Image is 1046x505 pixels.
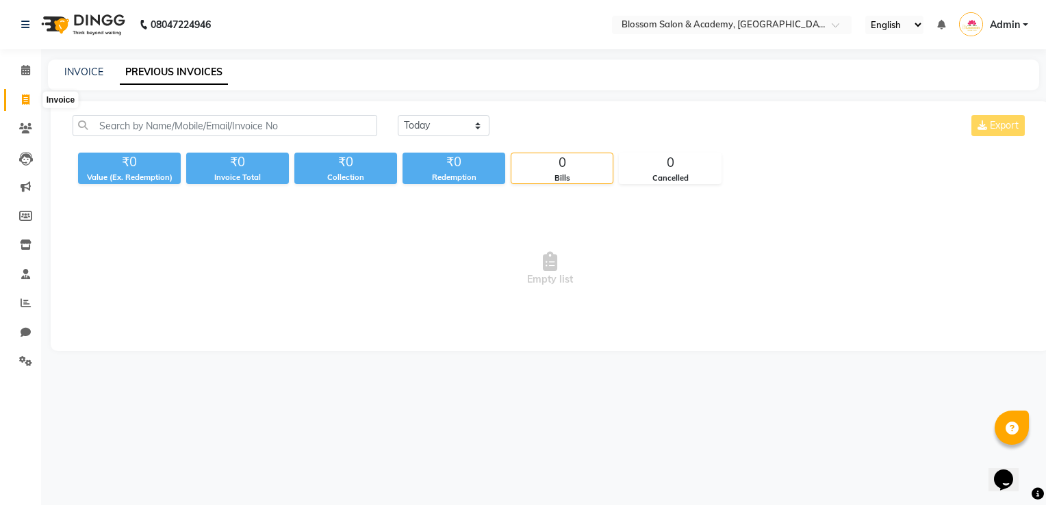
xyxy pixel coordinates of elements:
[294,153,397,172] div: ₹0
[294,172,397,183] div: Collection
[988,450,1032,491] iframe: chat widget
[959,12,983,36] img: Admin
[78,153,181,172] div: ₹0
[403,153,505,172] div: ₹0
[990,18,1020,32] span: Admin
[43,92,78,108] div: Invoice
[186,153,289,172] div: ₹0
[620,172,721,184] div: Cancelled
[511,172,613,184] div: Bills
[186,172,289,183] div: Invoice Total
[151,5,211,44] b: 08047224946
[620,153,721,172] div: 0
[73,200,1028,337] span: Empty list
[511,153,613,172] div: 0
[403,172,505,183] div: Redemption
[35,5,129,44] img: logo
[120,60,228,85] a: PREVIOUS INVOICES
[78,172,181,183] div: Value (Ex. Redemption)
[73,115,377,136] input: Search by Name/Mobile/Email/Invoice No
